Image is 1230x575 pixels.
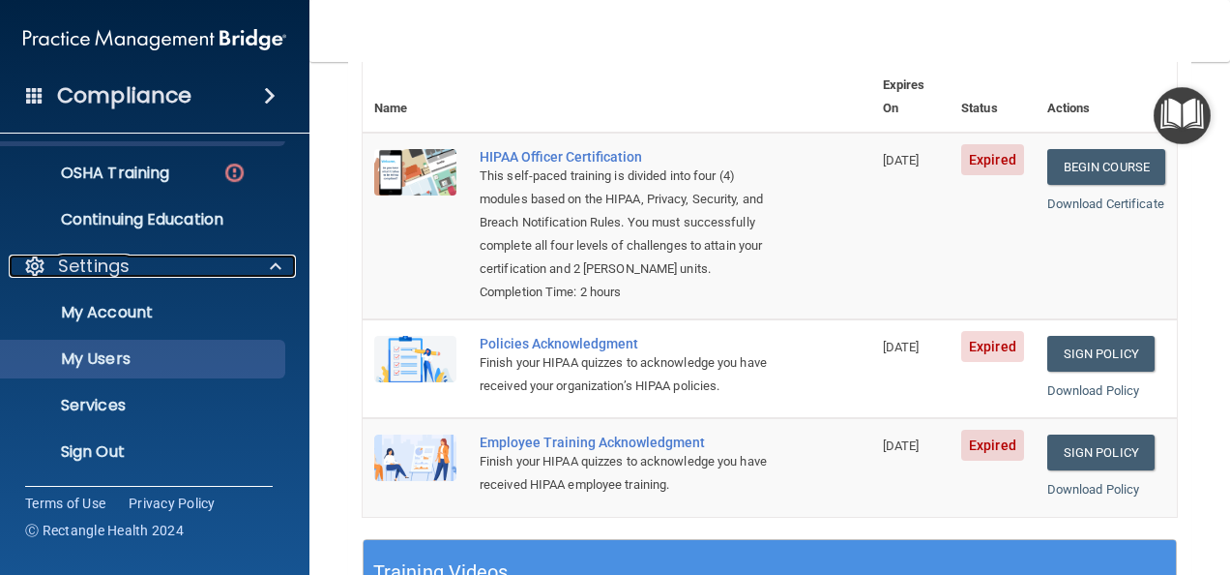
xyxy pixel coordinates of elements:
[25,521,184,540] span: Ⓒ Rectangle Health 2024
[961,144,1024,175] span: Expired
[871,62,950,133] th: Expires On
[58,255,130,278] p: Settings
[1154,87,1211,144] button: Open Resource Center
[23,20,286,59] img: PMB logo
[950,62,1036,133] th: Status
[1036,62,1177,133] th: Actions
[1047,383,1140,398] a: Download Policy
[222,161,247,185] img: danger-circle.6113f641.png
[13,442,277,462] p: Sign Out
[1047,336,1155,372] a: Sign Policy
[961,430,1024,461] span: Expired
[363,62,468,133] th: Name
[1047,149,1165,185] a: Begin Course
[1133,441,1207,515] iframe: Drift Widget Chat Controller
[129,494,216,513] a: Privacy Policy
[1047,482,1140,497] a: Download Policy
[480,450,775,497] div: Finish your HIPAA quizzes to acknowledge you have received HIPAA employee training.
[480,281,775,304] div: Completion Time: 2 hours
[883,439,920,453] span: [DATE]
[1047,197,1164,211] a: Download Certificate
[883,153,920,167] span: [DATE]
[480,435,775,450] div: Employee Training Acknowledgment
[13,396,277,415] p: Services
[25,494,105,513] a: Terms of Use
[13,210,277,229] p: Continuing Education
[480,149,775,165] a: HIPAA Officer Certification
[883,340,920,354] span: [DATE]
[13,303,277,322] p: My Account
[57,82,191,109] h4: Compliance
[480,351,775,398] div: Finish your HIPAA quizzes to acknowledge you have received your organization’s HIPAA policies.
[13,349,277,369] p: My Users
[961,331,1024,362] span: Expired
[13,164,169,183] p: OSHA Training
[1047,435,1155,470] a: Sign Policy
[480,165,775,281] div: This self-paced training is divided into four (4) modules based on the HIPAA, Privacy, Security, ...
[23,255,281,278] a: Settings
[480,336,775,351] div: Policies Acknowledgment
